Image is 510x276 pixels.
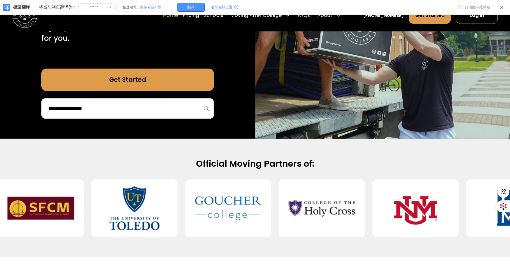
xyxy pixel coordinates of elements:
[317,12,332,19] div: About
[41,69,214,91] a: Get Started
[101,184,168,232] img: University of Toledo
[228,7,293,24] div: Moving After College
[409,7,451,24] a: Get Started
[183,7,199,24] a: Pricing
[58,158,452,169] h2: Official Moving Partners of:
[363,12,404,18] a: [PHONE_NUMBER]
[298,7,310,24] a: FAQs
[195,184,261,232] img: Goucher College
[8,184,74,232] img: San Francisco Conservatory of Music
[230,12,282,19] div: Moving After College
[163,7,178,24] a: Home
[382,184,449,232] img: University of New Mexico
[12,3,37,28] img: Storage Scholars main logo
[204,7,223,24] a: Schools
[289,184,355,232] img: College of the Holy Cross
[315,7,343,24] div: About
[41,22,214,44] p: Sign up in 5 minutes and we'll handle the rest for you.
[456,7,498,24] a: Log In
